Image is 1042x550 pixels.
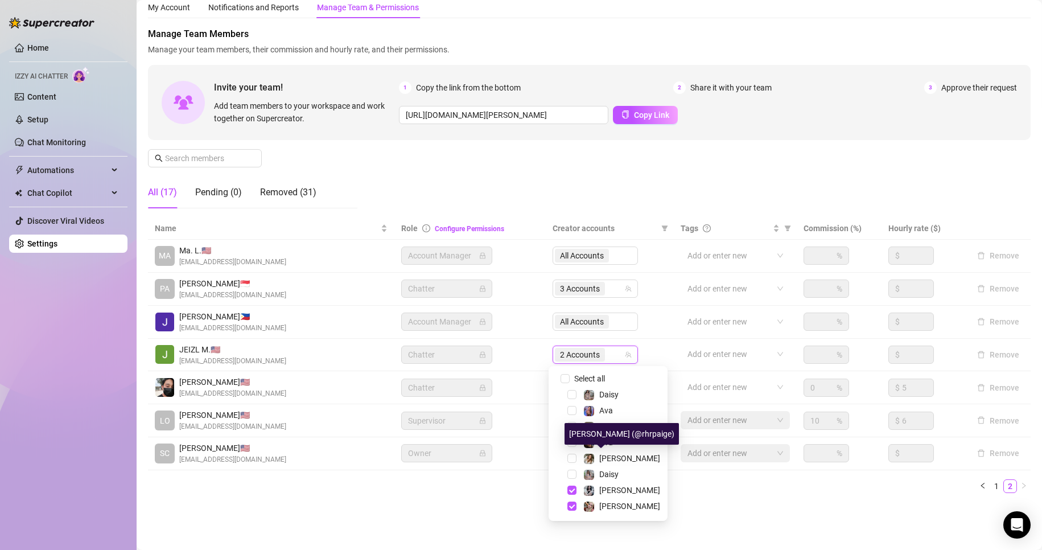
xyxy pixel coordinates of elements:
[555,348,605,362] span: 2 Accounts
[1004,480,1016,492] a: 2
[567,502,576,511] span: Select tree node
[565,423,679,445] div: [PERSON_NAME] (@rhrpaige)
[27,161,108,179] span: Automations
[416,81,521,94] span: Copy the link from the bottom
[401,224,418,233] span: Role
[160,414,170,427] span: LO
[1017,479,1031,493] li: Next Page
[567,486,576,495] span: Select tree node
[27,115,48,124] a: Setup
[973,282,1024,295] button: Remove
[27,239,57,248] a: Settings
[882,217,966,240] th: Hourly rate ($)
[625,285,632,292] span: team
[979,482,986,489] span: left
[179,388,286,399] span: [EMAIL_ADDRESS][DOMAIN_NAME]
[584,390,594,400] img: Daisy
[148,1,190,14] div: My Account
[179,277,286,290] span: [PERSON_NAME] 🇸🇬
[148,27,1031,41] span: Manage Team Members
[553,222,657,235] span: Creator accounts
[179,257,286,268] span: [EMAIL_ADDRESS][DOMAIN_NAME]
[973,381,1024,395] button: Remove
[479,450,486,457] span: lock
[148,43,1031,56] span: Manage your team members, their commission and hourly rate, and their permissions.
[613,106,678,124] button: Copy Link
[408,445,485,462] span: Owner
[976,479,990,493] button: left
[27,92,56,101] a: Content
[179,244,286,257] span: Ma. L. 🇺🇸
[408,412,485,429] span: Supervisor
[479,285,486,292] span: lock
[15,189,22,197] img: Chat Copilot
[214,80,399,95] span: Invite your team!
[599,422,660,431] span: [PERSON_NAME]
[435,225,504,233] a: Configure Permissions
[555,282,605,295] span: 3 Accounts
[1020,482,1027,489] span: right
[179,310,286,323] span: [PERSON_NAME] 🇵🇭
[27,43,49,52] a: Home
[408,313,485,330] span: Account Manager
[260,186,316,199] div: Removed (31)
[195,186,242,199] div: Pending (0)
[479,252,486,259] span: lock
[599,406,613,415] span: Ava
[1017,479,1031,493] button: right
[27,184,108,202] span: Chat Copilot
[973,414,1024,428] button: Remove
[179,442,286,454] span: [PERSON_NAME] 🇺🇸
[479,384,486,391] span: lock
[784,225,791,232] span: filter
[599,470,619,479] span: Daisy
[148,217,394,240] th: Name
[1003,511,1031,539] div: Open Intercom Messenger
[399,81,411,94] span: 1
[148,186,177,199] div: All (17)
[567,390,576,399] span: Select tree node
[155,154,163,162] span: search
[317,1,419,14] div: Manage Team & Permissions
[179,421,286,432] span: [EMAIL_ADDRESS][DOMAIN_NAME]
[9,17,94,28] img: logo-BBDzfeDw.svg
[621,110,629,118] span: copy
[408,379,485,396] span: Chatter
[990,480,1003,492] a: 1
[160,282,170,295] span: PA
[570,372,609,385] span: Select all
[634,110,669,120] span: Copy Link
[560,348,600,361] span: 2 Accounts
[560,282,600,295] span: 3 Accounts
[584,406,594,416] img: Ava
[179,356,286,367] span: [EMAIL_ADDRESS][DOMAIN_NAME]
[479,417,486,424] span: lock
[15,71,68,82] span: Izzy AI Chatter
[973,315,1024,329] button: Remove
[567,422,576,431] span: Select tree node
[625,351,632,358] span: team
[584,502,594,512] img: Anna
[155,378,174,397] img: john kenneth santillan
[179,409,286,421] span: [PERSON_NAME] 🇺🇸
[479,351,486,358] span: lock
[690,81,772,94] span: Share it with your team
[479,318,486,325] span: lock
[567,470,576,479] span: Select tree node
[179,376,286,388] span: [PERSON_NAME] 🇺🇸
[584,454,594,464] img: Paige
[584,486,594,496] img: Sadie
[973,446,1024,460] button: Remove
[782,220,793,237] span: filter
[924,81,937,94] span: 3
[973,348,1024,362] button: Remove
[155,222,378,235] span: Name
[160,447,170,459] span: SC
[567,406,576,415] span: Select tree node
[27,216,104,225] a: Discover Viral Videos
[179,343,286,356] span: JEIZL M. 🇺🇸
[159,249,171,262] span: MA
[976,479,990,493] li: Previous Page
[567,454,576,463] span: Select tree node
[599,502,660,511] span: [PERSON_NAME]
